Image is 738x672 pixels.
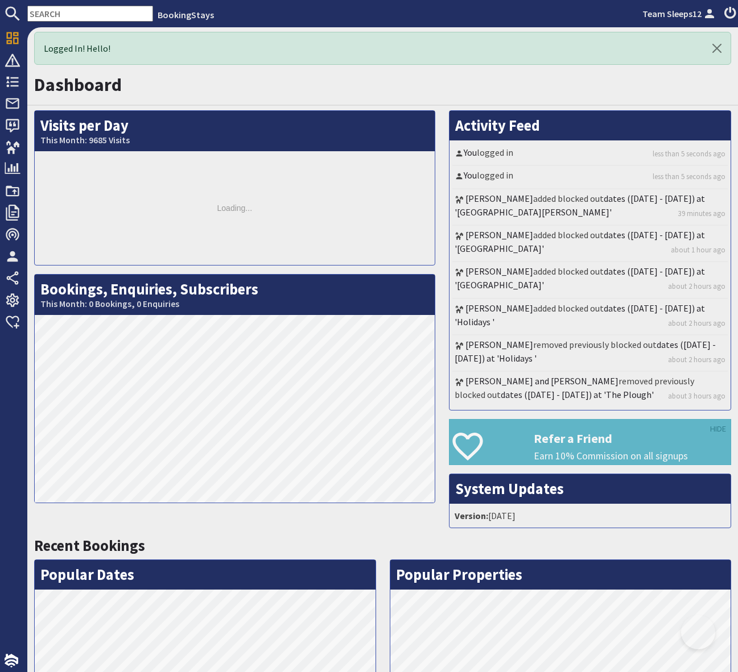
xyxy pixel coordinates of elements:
a: Dashboard [34,73,122,96]
a: [PERSON_NAME] [465,229,533,240]
li: added blocked out [452,226,728,262]
iframe: Toggle Customer Support [681,615,715,649]
a: System Updates [455,479,564,498]
small: This Month: 9685 Visits [40,135,429,146]
small: This Month: 0 Bookings, 0 Enquiries [40,298,429,309]
h2: Popular Properties [390,560,731,590]
a: about 2 hours ago [668,281,725,292]
p: Earn 10% Commission on all signups [534,449,731,463]
a: Refer a Friend Earn 10% Commission on all signups [449,419,731,465]
a: less than 5 seconds ago [653,171,725,182]
a: dates ([DATE] - [DATE]) at '[GEOGRAPHIC_DATA][PERSON_NAME]' [455,193,705,218]
a: [PERSON_NAME] [465,193,533,204]
li: logged in [452,166,728,189]
li: removed previously blocked out [452,335,728,372]
a: [PERSON_NAME] [465,302,533,314]
li: logged in [452,143,728,166]
a: about 3 hours ago [668,391,725,401]
a: [PERSON_NAME] [465,339,533,350]
a: Team Sleeps12 [642,7,718,20]
div: Logged In! Hello! [34,32,731,65]
div: Loading... [35,151,435,265]
li: removed previously blocked out [452,372,728,407]
h2: Bookings, Enquiries, Subscribers [35,275,435,315]
li: added blocked out [452,262,728,298]
a: dates ([DATE] - [DATE]) at 'Holidays ' [455,339,716,364]
h2: Visits per Day [35,111,435,151]
li: added blocked out [452,189,728,226]
li: [DATE] [452,507,728,525]
input: SEARCH [27,6,153,22]
a: dates ([DATE] - [DATE]) at 'The Plough' [501,389,654,400]
img: staytech_i_w-64f4e8e9ee0a9c174fd5317b4b171b261742d2d393467e5bdba4413f4f884c10.svg [5,654,18,667]
h3: Refer a Friend [534,431,731,446]
a: about 2 hours ago [668,318,725,329]
a: dates ([DATE] - [DATE]) at '[GEOGRAPHIC_DATA]' [455,229,705,254]
a: [PERSON_NAME] and [PERSON_NAME] [465,375,619,387]
a: HIDE [710,423,726,435]
li: added blocked out [452,299,728,335]
a: 39 minutes ago [678,208,725,219]
a: You [464,169,477,181]
a: BookingStays [158,9,214,20]
strong: Version: [455,510,488,521]
a: Activity Feed [455,116,540,135]
h2: Popular Dates [35,560,376,590]
a: You [464,147,477,158]
a: about 1 hour ago [671,244,725,255]
a: less than 5 seconds ago [653,148,725,159]
a: Recent Bookings [34,536,145,555]
a: [PERSON_NAME] [465,266,533,277]
a: dates ([DATE] - [DATE]) at 'Holidays ' [455,302,705,327]
a: about 2 hours ago [668,354,725,365]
